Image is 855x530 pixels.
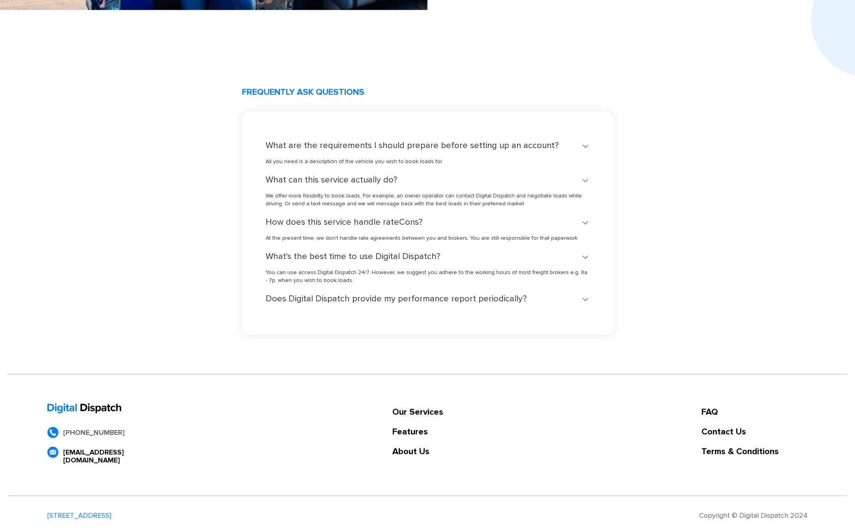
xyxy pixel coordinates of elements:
a: [PHONE_NUMBER] [47,429,134,436]
a: Terms & Conditions [701,448,808,456]
p: At the present time, we don't handle rate agreements between you and brokers. You are still respo... [266,234,589,242]
div: Copyright © Digital Dispatch 2024 [699,511,808,519]
a: FAQ [701,408,808,416]
h2: FREQUENTLY ASK QUESTIONS [242,85,613,100]
div: What can this service actually do? [266,176,589,184]
div: [STREET_ADDRESS] [47,511,111,519]
a: Features [392,428,443,436]
p: All you need is a description of the vehicle you wish to book loads for [266,158,589,165]
a: Our Services [392,408,443,416]
a: About Us [392,448,443,456]
div: What's the best time to use Digital Dispatch? [266,253,589,261]
a: Contact Us [701,428,808,436]
p: You can use access Digital Dispatch 24/7. However, we suggest you adhere to the working hours of ... [266,269,589,284]
div: Does Digital Dispatch provide my performance report periodically? [266,295,589,303]
p: We offer more flexibilty to book loads. For example, an owner operator can contact Digital Dispat... [266,192,589,208]
div: What are the requirements I should prepare before setting up an account? [266,142,589,150]
div: How does this service handle rateCons? [266,218,589,226]
a: [EMAIL_ADDRESS][DOMAIN_NAME] [47,448,134,464]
